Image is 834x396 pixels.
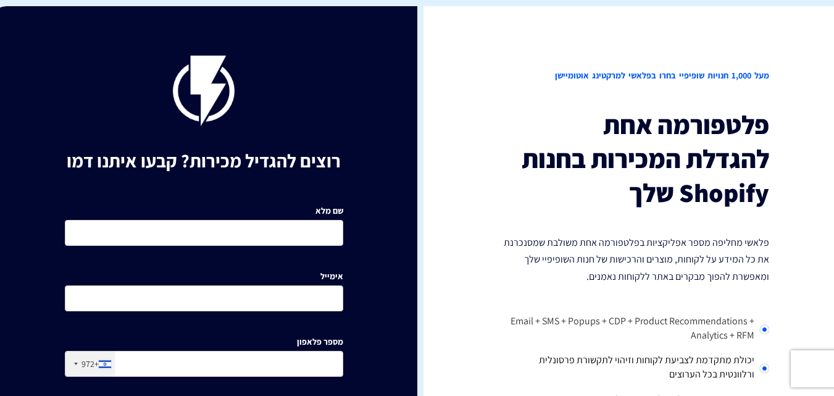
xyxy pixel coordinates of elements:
label: אימייל [320,270,343,282]
label: מספר פלאפון [297,335,343,348]
div: Israel (‫ישראל‬‎): +972 [65,352,115,376]
span: יכולת מתקדמת לצביעת לקוחות וזיהוי לתקשורת פרסונלית ורלוונטית בכל הערוצים [539,353,754,381]
h2: מעל 1,000 חנויות שופיפיי בחרו בפלאשי למרקטינג אוטומיישן [491,56,770,96]
h3: פלטפורמה אחת להגדלת המכירות בחנות Shopify שלך [491,108,770,209]
li: Email + SMS + Popups + CDP + Product Recommendations + Analytics + RFM [491,310,770,349]
label: שם מלא [315,204,343,217]
img: flashy-black.png [173,56,235,126]
p: פלאשי מחליפה מספר אפליקציות בפלטפורמה אחת משולבת שמסנכרנת את כל המידע על לקוחות, מוצרים והרכישות ... [491,234,770,285]
div: +972 [81,358,99,370]
h1: רוצים להגדיל מכירות? קבעו איתנו דמו [65,151,343,171]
